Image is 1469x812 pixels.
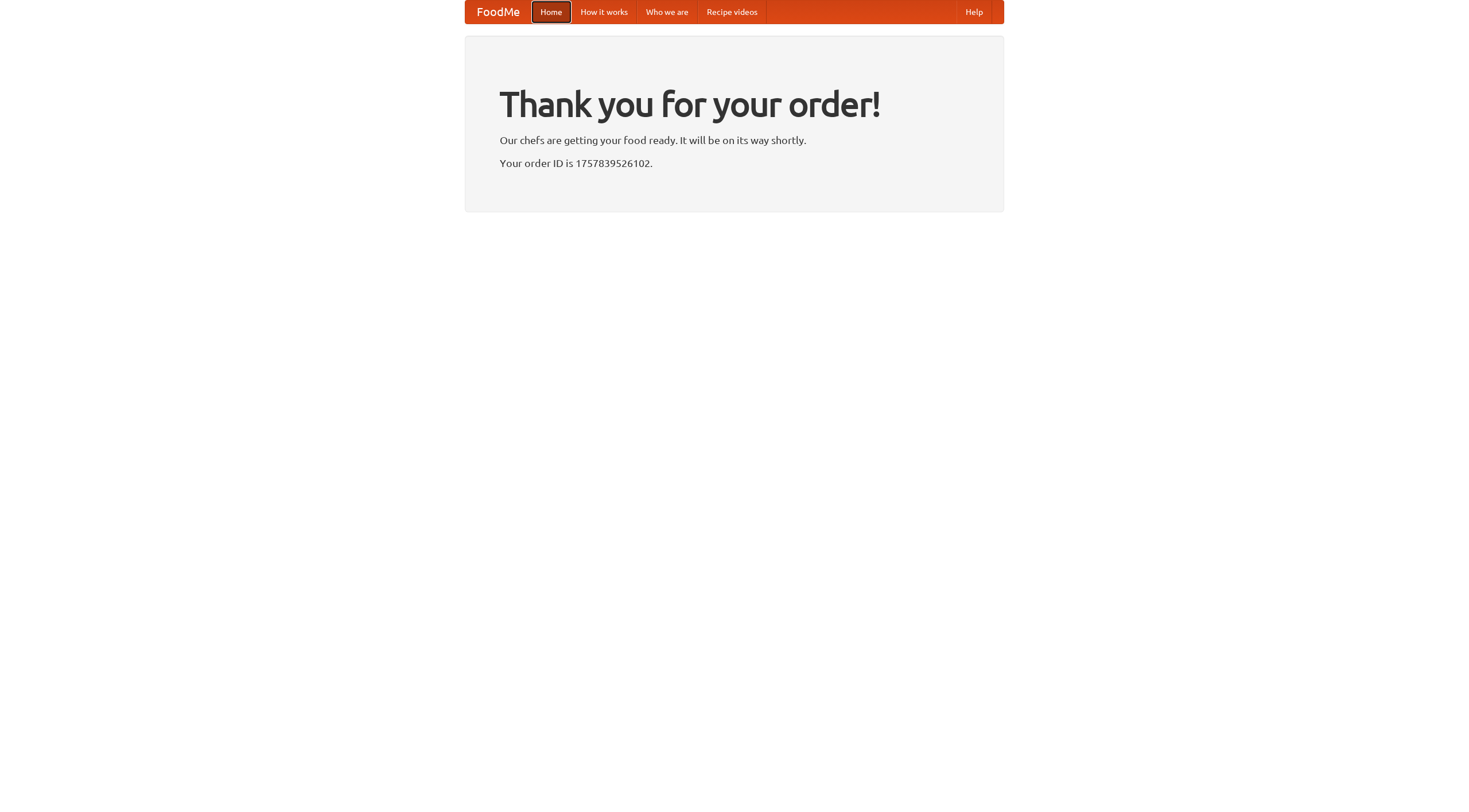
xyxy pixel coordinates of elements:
[500,131,969,149] p: Our chefs are getting your food ready. It will be on its way shortly.
[637,1,698,24] a: Who we are
[465,1,531,24] a: FoodMe
[698,1,767,24] a: Recipe videos
[500,154,969,172] p: Your order ID is 1757839526102.
[531,1,572,24] a: Home
[500,76,969,131] h1: Thank you for your order!
[957,1,992,24] a: Help
[572,1,637,24] a: How it works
